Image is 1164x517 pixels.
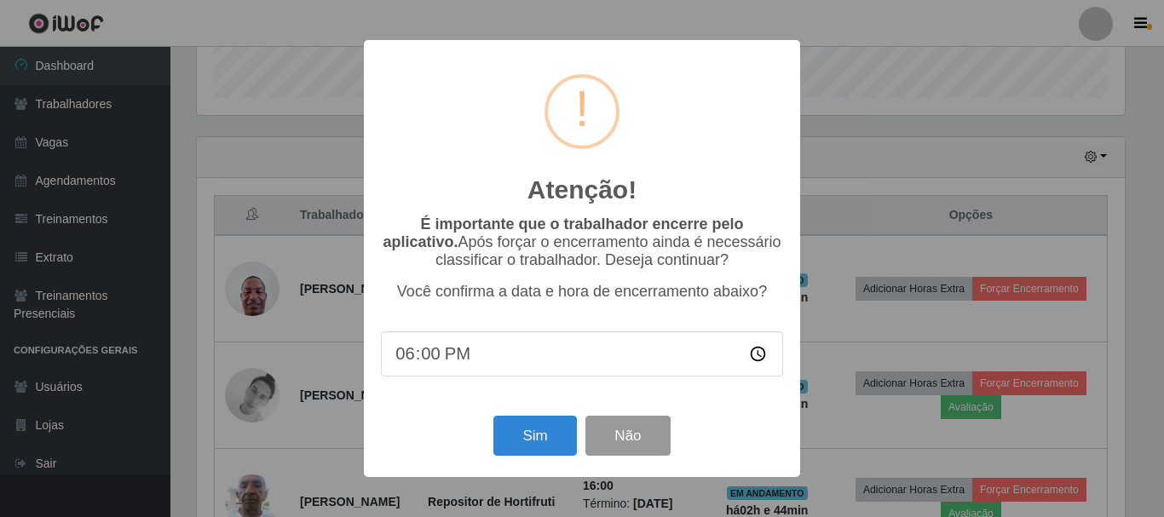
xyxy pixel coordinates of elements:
b: É importante que o trabalhador encerre pelo aplicativo. [383,215,743,250]
button: Não [585,416,670,456]
h2: Atenção! [527,175,637,205]
p: Após forçar o encerramento ainda é necessário classificar o trabalhador. Deseja continuar? [381,215,783,269]
p: Você confirma a data e hora de encerramento abaixo? [381,283,783,301]
button: Sim [493,416,576,456]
